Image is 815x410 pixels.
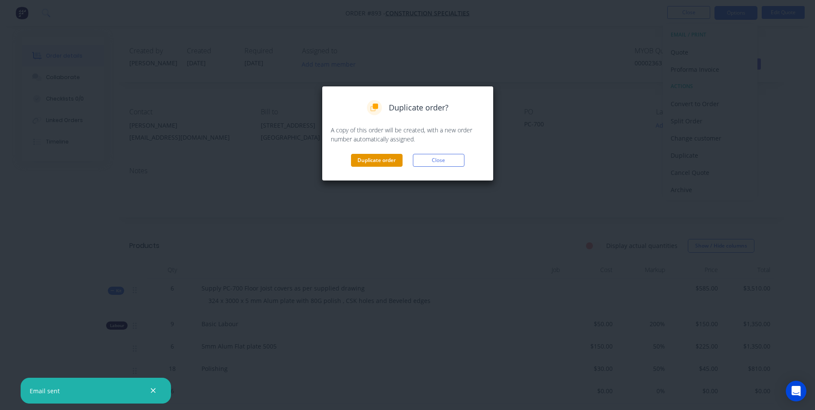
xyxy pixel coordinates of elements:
button: Close [413,154,464,167]
button: Duplicate order [351,154,403,167]
span: Duplicate order? [389,102,449,113]
div: Open Intercom Messenger [786,381,806,401]
div: Email sent [30,386,60,395]
p: A copy of this order will be created, with a new order number automatically assigned. [331,125,485,144]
